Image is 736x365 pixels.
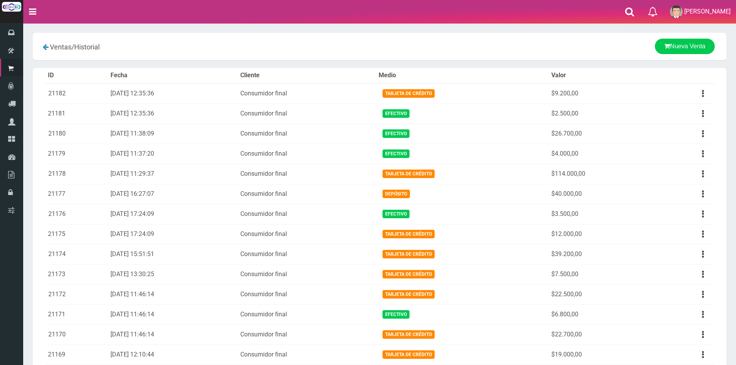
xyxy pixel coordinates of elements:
[237,164,376,184] td: Consumidor final
[2,2,21,12] img: Logo grande
[548,264,653,284] td: $7.500,00
[107,104,238,124] td: [DATE] 12:35:36
[107,83,238,104] td: [DATE] 12:35:36
[107,324,238,345] td: [DATE] 11:46:14
[237,345,376,365] td: Consumidor final
[382,170,435,178] span: Tarjeta de Crédito
[237,204,376,224] td: Consumidor final
[107,124,238,144] td: [DATE] 11:38:09
[45,304,107,324] td: 21171
[107,345,238,365] td: [DATE] 12:10:44
[548,68,653,83] th: Valor
[548,124,653,144] td: $26.700,00
[548,284,653,304] td: $22.500,00
[548,164,653,184] td: $114.000,00
[376,68,548,83] th: Medio
[45,144,107,164] td: 21179
[548,104,653,124] td: $2.500,00
[107,304,238,324] td: [DATE] 11:46:14
[39,39,266,54] div: /
[237,104,376,124] td: Consumidor final
[237,324,376,345] td: Consumidor final
[74,43,100,51] span: Historial
[548,345,653,365] td: $19.000,00
[107,264,238,284] td: [DATE] 13:30:25
[548,244,653,264] td: $39.200,00
[45,124,107,144] td: 21180
[107,184,238,204] td: [DATE] 16:27:07
[548,184,653,204] td: $40.000,00
[684,8,731,15] span: [PERSON_NAME]
[382,230,435,238] span: Tarjeta de Crédito
[45,83,107,104] td: 21182
[45,204,107,224] td: 21176
[237,304,376,324] td: Consumidor final
[382,290,435,298] span: Tarjeta de Crédito
[548,204,653,224] td: $3.500,00
[548,324,653,345] td: $22.700,00
[382,350,435,358] span: Tarjeta de Crédito
[107,284,238,304] td: [DATE] 11:46:14
[237,184,376,204] td: Consumidor final
[548,224,653,244] td: $12.000,00
[382,210,410,218] span: Efectivo
[382,109,410,117] span: Efectivo
[237,124,376,144] td: Consumidor final
[107,68,238,83] th: Fecha
[45,184,107,204] td: 21177
[45,104,107,124] td: 21181
[45,244,107,264] td: 21174
[237,284,376,304] td: Consumidor final
[382,250,435,258] span: Tarjeta de Crédito
[548,144,653,164] td: $4.000,00
[45,284,107,304] td: 21172
[107,164,238,184] td: [DATE] 11:29:37
[237,83,376,104] td: Consumidor final
[45,264,107,284] td: 21173
[107,204,238,224] td: [DATE] 17:24:09
[45,324,107,345] td: 21170
[382,310,410,318] span: Efectivo
[548,304,653,324] td: $6.800,00
[548,83,653,104] td: $9.200,00
[237,264,376,284] td: Consumidor final
[670,5,683,18] img: User Image
[382,330,435,338] span: Tarjeta de Crédito
[45,345,107,365] td: 21169
[237,68,376,83] th: Cliente
[237,244,376,264] td: Consumidor final
[107,144,238,164] td: [DATE] 11:37:20
[45,68,107,83] th: ID
[107,244,238,264] td: [DATE] 15:51:51
[107,224,238,244] td: [DATE] 17:24:09
[50,43,71,51] span: Ventas
[382,89,435,97] span: Tarjeta de Crédito
[45,224,107,244] td: 21175
[382,190,410,198] span: Depósito
[237,144,376,164] td: Consumidor final
[655,39,715,54] a: Nueva Venta
[382,149,410,158] span: Efectivo
[45,164,107,184] td: 21178
[382,270,435,278] span: Tarjeta de Crédito
[237,224,376,244] td: Consumidor final
[382,129,410,138] span: Efectivo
